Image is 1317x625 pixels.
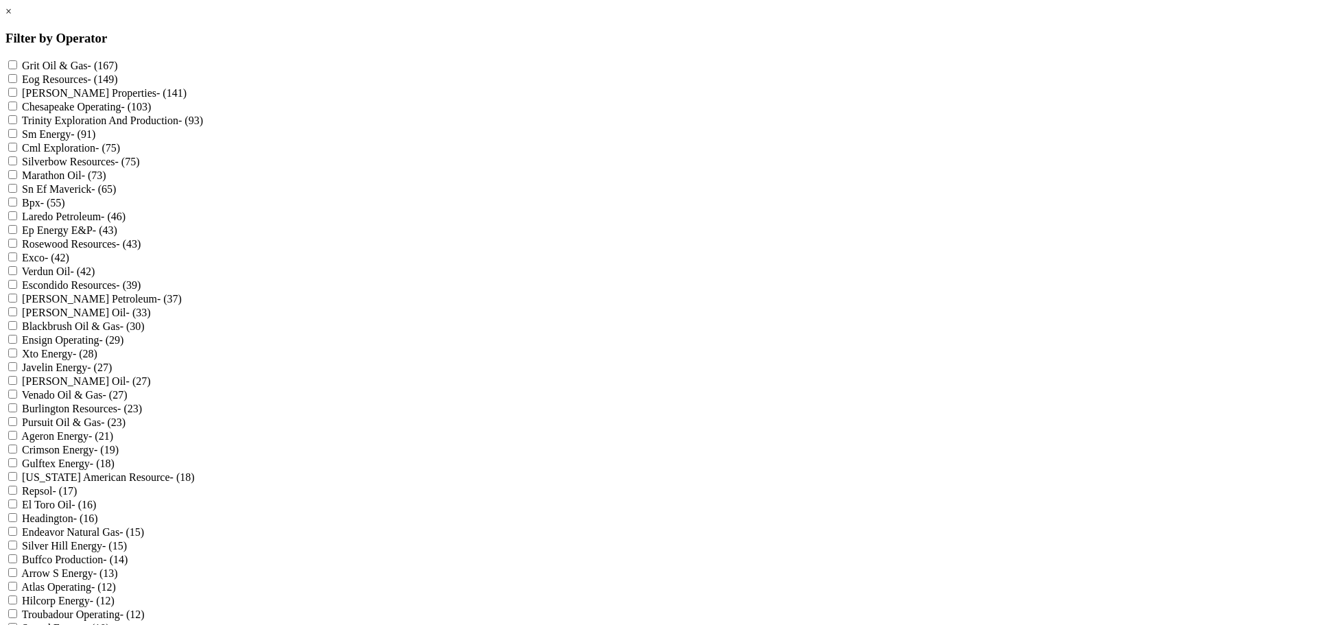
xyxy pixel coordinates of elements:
span: - (12) [91,581,116,593]
label: Venado Oil & Gas [22,389,128,401]
label: Atlas Operating [21,581,116,593]
span: - (12) [90,595,115,606]
span: - (42) [45,252,69,263]
label: [US_STATE] American Resource [22,471,195,483]
span: - (33) [126,307,151,318]
label: [PERSON_NAME] Oil [22,307,151,318]
label: Pursuit Oil & Gas [22,416,126,428]
label: Buffco Production [22,554,128,565]
label: Escondido Resources [22,279,141,291]
span: - (13) [93,567,118,579]
span: - (27) [126,375,151,387]
span: - (15) [102,540,127,552]
span: - (23) [117,403,142,414]
label: Crimson Energy [22,444,119,456]
span: - (103) [121,101,151,113]
span: - (73) [82,169,106,181]
label: Blackbrush Oil & Gas [22,320,145,332]
a: × [5,5,12,17]
label: Laredo Petroleum [22,211,126,222]
label: Silver Hill Energy [22,540,127,552]
span: - (18) [90,458,115,469]
span: - (18) [170,471,195,483]
label: [PERSON_NAME] Petroleum [22,293,182,305]
span: - (65) [91,183,116,195]
label: Exco [22,252,69,263]
span: - (91) [71,128,95,140]
label: El Toro Oil [22,499,96,510]
span: - (93) [178,115,203,126]
label: Headington [22,512,98,524]
label: Troubadour Operating [22,609,145,620]
h3: Filter by Operator [5,31,1312,46]
label: Ep Energy E&P [22,224,117,236]
span: - (43) [116,238,141,250]
label: Trinity Exploration And Production [22,115,203,126]
span: - (75) [115,156,140,167]
span: - (21) [88,430,113,442]
label: Endeavor Natural Gas [22,526,144,538]
span: - (37) [157,293,182,305]
label: Eog Resources [22,73,118,85]
span: - (27) [87,362,112,373]
label: Hilcorp Energy [22,595,115,606]
label: Ageron Energy [21,430,113,442]
label: Silverbow Resources [22,156,140,167]
label: Gulftex Energy [22,458,115,469]
label: Arrow S Energy [21,567,118,579]
span: - (27) [102,389,127,401]
span: - (23) [101,416,126,428]
label: [PERSON_NAME] Oil [22,375,151,387]
span: - (39) [116,279,141,291]
label: Cml Exploration [22,142,120,154]
label: Bpx [22,197,65,209]
span: - (42) [70,266,95,277]
label: Javelin Energy [22,362,112,373]
label: Burlington Resources [22,403,142,414]
span: - (75) [95,142,120,154]
span: - (46) [101,211,126,222]
label: Marathon Oil [22,169,106,181]
label: Sn Ef Maverick [22,183,116,195]
label: [PERSON_NAME] Properties [22,87,187,99]
span: - (16) [71,499,96,510]
span: - (29) [99,334,123,346]
label: Grit Oil & Gas [22,60,118,71]
span: - (28) [73,348,97,359]
span: - (19) [94,444,119,456]
span: - (14) [103,554,128,565]
span: - (43) [93,224,117,236]
span: - (167) [88,60,118,71]
label: Xto Energy [22,348,97,359]
label: Sm Energy [22,128,95,140]
label: Repsol [22,485,77,497]
label: Chesapeake Operating [22,101,151,113]
label: Verdun Oil [22,266,95,277]
span: - (15) [119,526,144,538]
span: - (141) [156,87,187,99]
span: - (55) [40,197,65,209]
label: Ensign Operating [22,334,123,346]
span: - (149) [88,73,118,85]
span: - (17) [52,485,77,497]
span: - (12) [120,609,145,620]
span: - (16) [73,512,98,524]
label: Rosewood Resources [22,238,141,250]
span: - (30) [120,320,145,332]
